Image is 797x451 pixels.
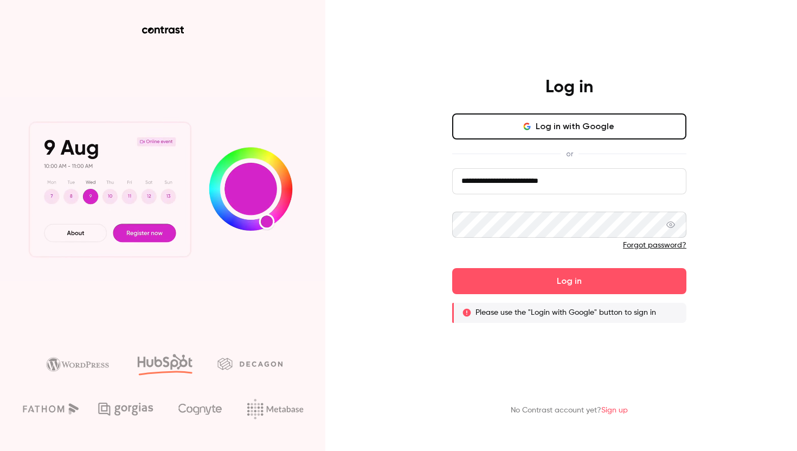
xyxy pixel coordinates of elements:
[452,268,686,294] button: Log in
[511,405,628,416] p: No Contrast account yet?
[601,406,628,414] a: Sign up
[217,358,282,370] img: decagon
[623,242,686,249] a: Forgot password?
[545,77,593,98] h4: Log in
[561,148,579,160] span: or
[452,113,686,139] button: Log in with Google
[475,307,656,318] p: Please use the "Login with Google" button to sign in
